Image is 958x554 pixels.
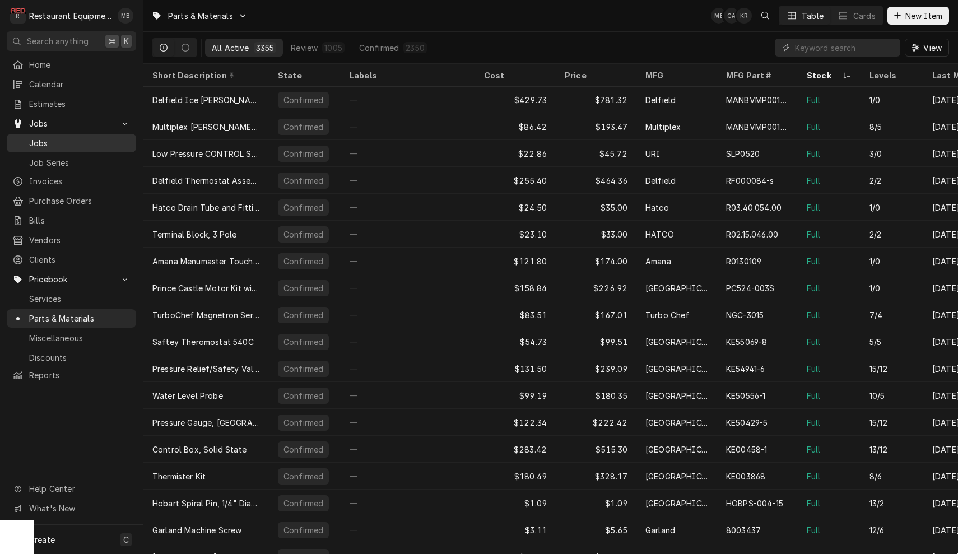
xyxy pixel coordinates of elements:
div: Amana [645,255,671,267]
div: URI [645,148,660,160]
a: Miscellaneous [7,329,136,347]
div: [GEOGRAPHIC_DATA] [645,417,708,429]
div: HOBPS-004-15 [726,497,783,509]
span: Reports [29,369,131,381]
div: — [341,328,475,355]
div: Cost [484,69,545,81]
div: Full [807,497,821,509]
div: $24.50 [475,194,556,221]
div: $99.51 [556,328,636,355]
a: Home [7,55,136,74]
div: Pressure Relief/Safety Valve, 50PSI, 1/2" x 1/2" [152,363,260,375]
div: Confirmed [282,282,324,294]
div: Control Box, Solid State [152,444,247,455]
div: — [341,409,475,436]
div: R02.15.046.00 [726,229,778,240]
div: [GEOGRAPHIC_DATA] [645,390,708,402]
div: [GEOGRAPHIC_DATA] [645,282,708,294]
div: Matthew Brunty's Avatar [118,8,133,24]
div: KR [736,8,752,24]
div: MANBVMP00125 [726,121,789,133]
div: — [341,248,475,274]
div: 13/12 [869,444,887,455]
span: Clients [29,254,131,266]
div: $167.01 [556,301,636,328]
div: Full [807,309,821,321]
div: 5/5 [869,336,881,348]
div: $239.09 [556,355,636,382]
div: Saftey Theromostat 540C [152,336,254,348]
div: Full [807,336,821,348]
div: 1/0 [869,282,880,294]
div: — [341,382,475,409]
div: Confirmed [282,390,324,402]
div: KE50429-5 [726,417,768,429]
div: $1.09 [556,490,636,516]
a: Go to Help Center [7,479,136,498]
div: Cards [853,10,876,22]
div: $3.11 [475,516,556,543]
div: $23.10 [475,221,556,248]
a: Jobs [7,134,136,152]
div: Multiplex [645,121,681,133]
a: Go to What's New [7,499,136,518]
div: Full [807,471,821,482]
div: 1/0 [869,94,880,106]
div: 1/0 [869,202,880,213]
div: Full [807,282,821,294]
div: R03.40.054.00 [726,202,782,213]
div: Full [807,444,821,455]
span: Miscellaneous [29,332,131,344]
div: — [341,355,475,382]
a: Invoices [7,172,136,190]
div: $121.80 [475,248,556,274]
a: Go to Jobs [7,114,136,133]
div: 7/4 [869,309,882,321]
button: Search anything⌘K [7,31,136,51]
div: [GEOGRAPHIC_DATA] [645,471,708,482]
div: Chrissy Adams's Avatar [724,8,740,24]
div: MFG [645,69,706,81]
span: Purchase Orders [29,195,131,207]
div: $222.42 [556,409,636,436]
div: Full [807,202,821,213]
div: 8/6 [869,471,882,482]
input: Keyword search [795,39,895,57]
div: $1.09 [475,490,556,516]
div: Confirmed [282,309,324,321]
div: 1/0 [869,255,880,267]
div: 3355 [256,42,275,54]
div: Stock [807,69,840,81]
div: $158.84 [475,274,556,301]
div: $226.92 [556,274,636,301]
span: Calendar [29,78,131,90]
span: ⌘ [108,35,116,47]
div: Confirmed [282,363,324,375]
div: Full [807,229,821,240]
a: Clients [7,250,136,269]
div: — [341,194,475,221]
div: $429.73 [475,86,556,113]
div: R0130109 [726,255,761,267]
div: $193.47 [556,113,636,140]
div: $83.51 [475,301,556,328]
div: KE54941-6 [726,363,765,375]
button: New Item [887,7,949,25]
div: $255.40 [475,167,556,194]
div: 10/5 [869,390,885,402]
div: Confirmed [282,471,324,482]
div: Levels [869,69,912,81]
div: Delfield [645,94,676,106]
div: $464.36 [556,167,636,194]
div: Labels [350,69,466,81]
span: View [921,42,944,54]
div: $86.42 [475,113,556,140]
span: New Item [903,10,945,22]
button: Open search [756,7,774,25]
a: Go to Parts & Materials [147,7,252,25]
div: $22.86 [475,140,556,167]
div: Full [807,363,821,375]
div: — [341,274,475,301]
div: [GEOGRAPHIC_DATA] [645,336,708,348]
div: Confirmed [282,229,324,240]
